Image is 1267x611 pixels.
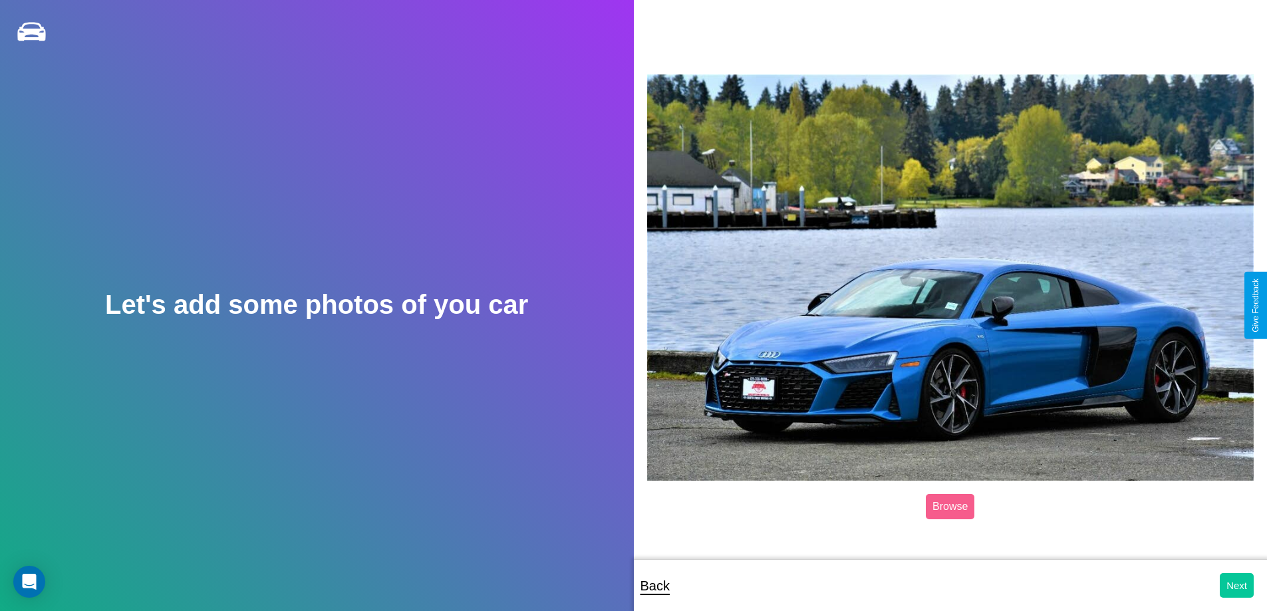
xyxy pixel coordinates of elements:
button: Next [1220,573,1254,598]
img: posted [647,74,1254,481]
p: Back [640,574,670,598]
h2: Let's add some photos of you car [105,290,528,320]
label: Browse [926,494,974,519]
div: Give Feedback [1251,279,1260,332]
div: Open Intercom Messenger [13,566,45,598]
